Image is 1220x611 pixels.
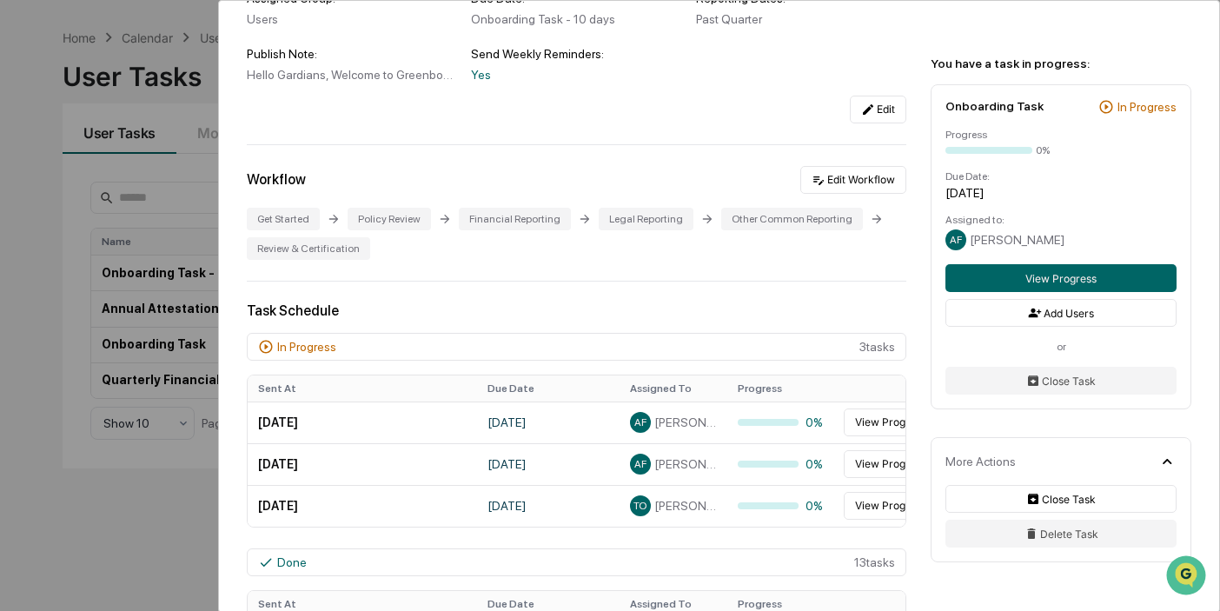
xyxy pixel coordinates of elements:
img: Scott Severs [17,220,45,248]
div: Yes [471,68,681,82]
div: Hello Gardians, Welcome to Greenboard. Please take a moment sometime this week to create an accou... [247,68,457,82]
div: 🖐️ [17,357,31,371]
div: 🗄️ [126,357,140,371]
div: [DATE] [945,186,1177,200]
div: Task Schedule [247,302,906,319]
span: [PERSON_NAME] [970,233,1064,247]
div: 🔎 [17,390,31,404]
button: Delete Task [945,520,1177,548]
div: 0% [1036,144,1050,156]
div: Onboarding Task - 10 days [471,12,681,26]
div: Get Started [247,208,320,230]
span: [PERSON_NAME] [654,457,717,471]
div: Users [247,12,457,26]
td: [DATE] [477,402,620,443]
p: How can we help? [17,37,316,64]
td: [DATE] [248,485,477,527]
div: Start new chat [78,133,285,150]
div: You have a task in progress: [931,56,1191,70]
img: 1746055101610-c473b297-6a78-478c-a979-82029cc54cd1 [35,284,49,298]
div: Assigned to: [945,214,1177,226]
span: Data Lookup [35,389,109,406]
button: View Progress [844,492,938,520]
img: Jack Rasmussen [17,267,45,295]
div: 3 task s [247,333,906,361]
div: Past Quarter [696,12,906,26]
button: Edit Workflow [800,166,906,194]
th: Progress [727,375,835,402]
div: Send Weekly Reminders: [471,47,681,61]
span: • [144,236,150,250]
div: Legal Reporting [599,208,693,230]
td: [DATE] [477,485,620,527]
div: 0% [738,499,825,513]
div: More Actions [945,455,1016,468]
div: 0% [738,415,825,429]
div: Past conversations [17,193,116,207]
div: or [945,341,1177,353]
td: [DATE] [248,443,477,485]
span: [PERSON_NAME] [54,283,141,297]
th: Sent At [248,375,477,402]
button: Edit [850,96,906,123]
button: Close Task [945,367,1177,395]
iframe: Open customer support [1164,554,1211,601]
button: Start new chat [295,138,316,159]
th: Assigned To [620,375,727,402]
a: Powered byPylon [123,430,210,444]
span: [PERSON_NAME] [54,236,141,250]
span: • [144,283,150,297]
span: TO [633,500,646,512]
div: In Progress [1117,100,1177,114]
button: See all [269,189,316,210]
div: 0% [738,457,825,471]
button: View Progress [945,264,1177,292]
div: Other Common Reporting [721,208,863,230]
div: Workflow [247,171,306,188]
button: View Progress [844,450,938,478]
span: [DATE] [154,283,189,297]
td: [DATE] [248,402,477,443]
div: Publish Note: [247,47,457,61]
span: Preclearance [35,355,112,373]
th: Due Date [477,375,620,402]
img: 8933085812038_c878075ebb4cc5468115_72.jpg [36,133,68,164]
div: Done [277,555,307,569]
span: AF [950,234,962,246]
td: [DATE] [477,443,620,485]
button: Close Task [945,485,1177,513]
div: Onboarding Task [945,99,1044,113]
a: 🔎Data Lookup [10,382,116,413]
span: [DATE] [154,236,189,250]
a: 🖐️Preclearance [10,349,119,380]
div: Financial Reporting [459,208,571,230]
img: 1746055101610-c473b297-6a78-478c-a979-82029cc54cd1 [17,133,49,164]
div: Review & Certification [247,237,370,260]
span: AF [634,458,646,470]
div: In Progress [277,340,336,354]
div: Progress [945,129,1177,141]
div: 13 task s [247,548,906,576]
span: Pylon [173,431,210,444]
div: We're available if you need us! [78,150,239,164]
span: [PERSON_NAME] [654,415,717,429]
span: AF [634,416,646,428]
a: 🗄️Attestations [119,349,222,380]
button: Add Users [945,299,1177,327]
div: Policy Review [348,208,431,230]
span: [PERSON_NAME] [654,499,717,513]
button: View Progress [844,408,938,436]
span: Attestations [143,355,215,373]
div: Due Date: [945,170,1177,183]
